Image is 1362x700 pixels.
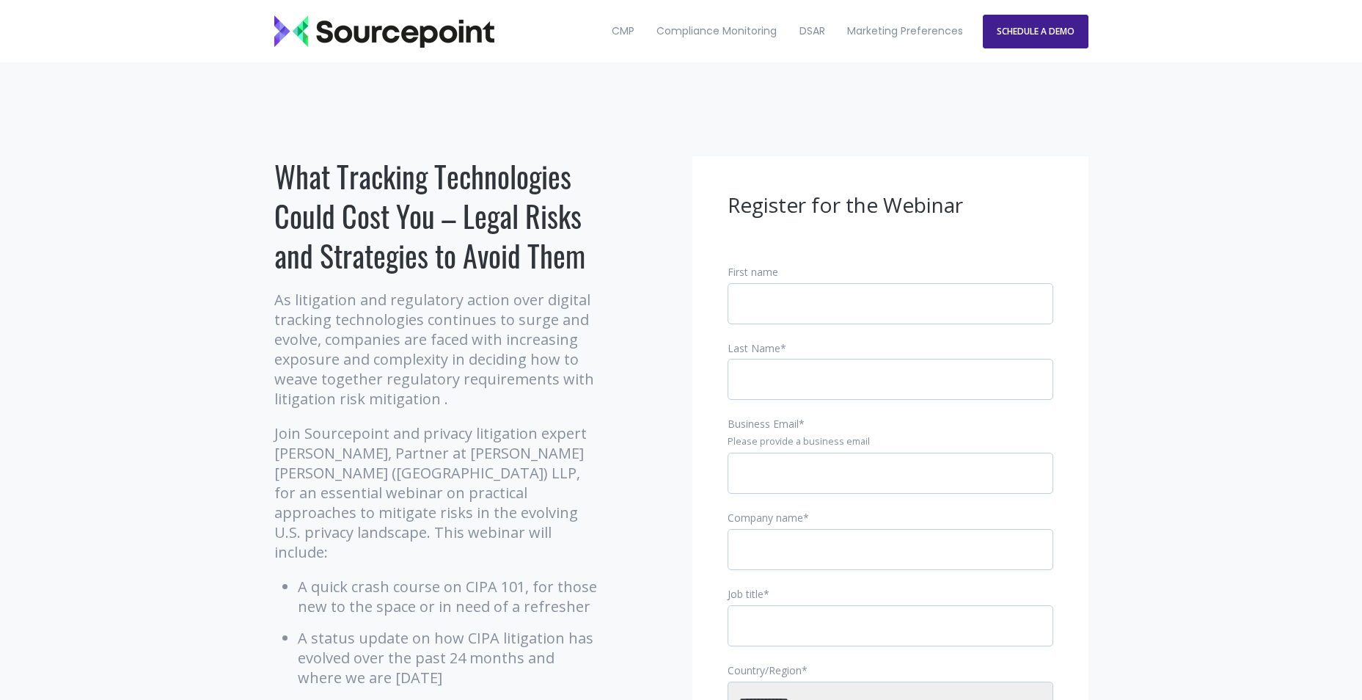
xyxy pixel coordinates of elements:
[274,290,601,409] p: As litigation and regulatory action over digital tracking technologies continues to surge and evo...
[728,587,764,601] span: Job title
[728,435,1053,448] legend: Please provide a business email
[728,192,1053,219] h3: Register for the Webinar
[728,511,803,525] span: Company name
[274,423,601,562] p: Join Sourcepoint and privacy litigation expert [PERSON_NAME], Partner at [PERSON_NAME] [PERSON_NA...
[298,628,601,688] li: A status update on how CIPA litigation has evolved over the past 24 months and where we are [DATE]
[728,417,799,431] span: Business Email
[728,663,802,677] span: Country/Region
[728,265,778,279] span: First name
[728,341,780,355] span: Last Name
[274,156,601,275] h1: What Tracking Technologies Could Cost You – Legal Risks and Strategies to Avoid Them
[983,15,1088,48] a: SCHEDULE A DEMO
[274,15,494,48] img: Sourcepoint_logo_black_transparent (2)-2
[298,577,601,616] li: A quick crash course on CIPA 101, for those new to the space or in need of a refresher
